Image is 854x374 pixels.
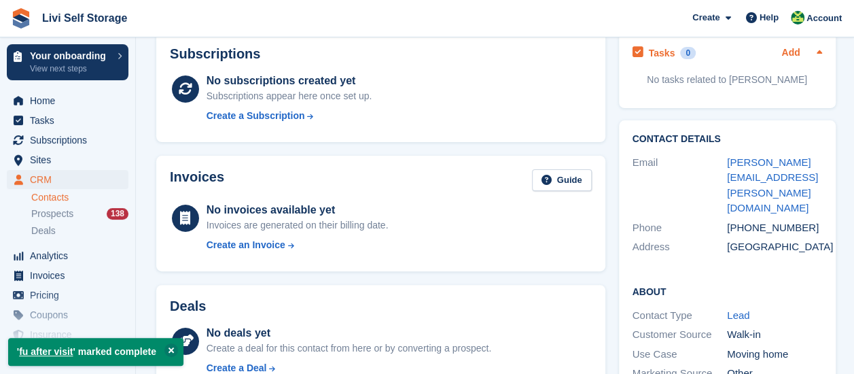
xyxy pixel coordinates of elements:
[207,341,491,356] div: Create a deal for this contact from here or by converting a prospect.
[727,327,822,343] div: Walk-in
[30,325,111,344] span: Insurance
[207,109,372,123] a: Create a Subscription
[727,347,822,362] div: Moving home
[207,109,305,123] div: Create a Subscription
[31,191,128,204] a: Contacts
[30,170,111,189] span: CRM
[7,150,128,169] a: menu
[727,309,749,321] a: Lead
[30,286,111,305] span: Pricing
[532,169,592,192] a: Guide
[649,47,675,59] h2: Tasks
[207,218,389,233] div: Invoices are generated on their billing date.
[207,238,285,252] div: Create an Invoice
[207,73,372,89] div: No subscriptions created yet
[37,7,132,29] a: Livi Self Storage
[633,308,728,324] div: Contact Type
[7,246,128,265] a: menu
[207,238,389,252] a: Create an Invoice
[7,266,128,285] a: menu
[727,239,822,255] div: [GEOGRAPHIC_DATA]
[8,338,183,366] p: ' ' marked complete
[7,111,128,130] a: menu
[7,44,128,80] a: Your onboarding View next steps
[7,286,128,305] a: menu
[7,305,128,324] a: menu
[30,111,111,130] span: Tasks
[207,202,389,218] div: No invoices available yet
[633,220,728,236] div: Phone
[791,11,804,24] img: Alex Handyside
[31,207,73,220] span: Prospects
[30,51,111,61] p: Your onboarding
[30,266,111,285] span: Invoices
[692,11,719,24] span: Create
[781,46,800,61] a: Add
[633,73,822,87] p: No tasks related to [PERSON_NAME]
[170,299,206,314] h2: Deals
[19,346,73,357] a: fu after visit
[30,91,111,110] span: Home
[31,224,56,237] span: Deals
[7,325,128,344] a: menu
[207,89,372,103] div: Subscriptions appear here once set up.
[30,131,111,150] span: Subscriptions
[633,155,728,216] div: Email
[107,208,128,220] div: 138
[207,325,491,341] div: No deals yet
[7,131,128,150] a: menu
[727,220,822,236] div: [PHONE_NUMBER]
[30,246,111,265] span: Analytics
[30,63,111,75] p: View next steps
[30,150,111,169] span: Sites
[680,47,696,59] div: 0
[7,170,128,189] a: menu
[30,305,111,324] span: Coupons
[806,12,842,25] span: Account
[633,347,728,362] div: Use Case
[170,169,224,192] h2: Invoices
[31,224,128,238] a: Deals
[633,134,822,145] h2: Contact Details
[633,239,728,255] div: Address
[11,8,31,29] img: stora-icon-8386f47178a22dfd0bd8f6a31ec36ba5ce8667c1dd55bd0f319d3a0aa187defe.svg
[727,156,818,214] a: [PERSON_NAME][EMAIL_ADDRESS][PERSON_NAME][DOMAIN_NAME]
[31,207,128,221] a: Prospects 138
[760,11,779,24] span: Help
[170,46,592,62] h2: Subscriptions
[633,284,822,298] h2: About
[633,327,728,343] div: Customer Source
[7,91,128,110] a: menu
